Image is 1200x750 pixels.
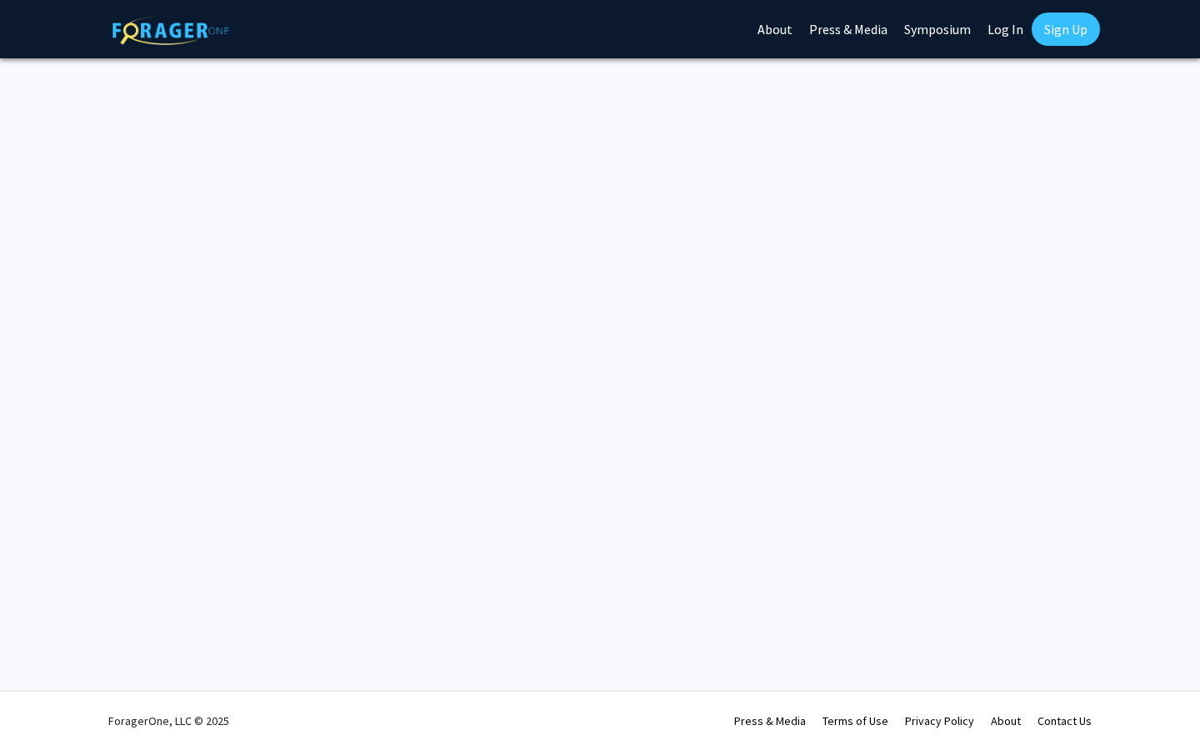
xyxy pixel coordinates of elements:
a: Terms of Use [822,713,888,728]
a: Sign Up [1032,12,1100,46]
a: Privacy Policy [905,713,974,728]
a: About [991,713,1021,728]
img: ForagerOne Logo [112,16,229,45]
div: ForagerOne, LLC © 2025 [108,692,229,750]
a: Press & Media [734,713,806,728]
a: Contact Us [1037,713,1092,728]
